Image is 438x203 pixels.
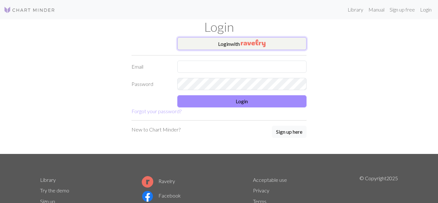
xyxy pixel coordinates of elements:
a: Try the demo [40,187,69,193]
a: Privacy [253,187,269,193]
a: Library [345,3,366,16]
a: Library [40,177,56,183]
a: Sign up free [387,3,417,16]
img: Ravelry [241,39,265,47]
p: New to Chart Minder? [131,126,181,133]
a: Facebook [142,192,181,199]
a: Forgot your password? [131,108,181,114]
img: Logo [4,6,55,14]
a: Login [417,3,434,16]
a: Manual [366,3,387,16]
a: Sign up here [272,126,307,139]
h1: Login [36,19,402,35]
button: Login [177,95,307,107]
a: Ravelry [142,178,175,184]
button: Loginwith [177,37,307,50]
img: Ravelry logo [142,176,153,188]
a: Acceptable use [253,177,287,183]
label: Password [128,78,173,90]
label: Email [128,61,173,73]
img: Facebook logo [142,190,153,202]
button: Sign up here [272,126,307,138]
